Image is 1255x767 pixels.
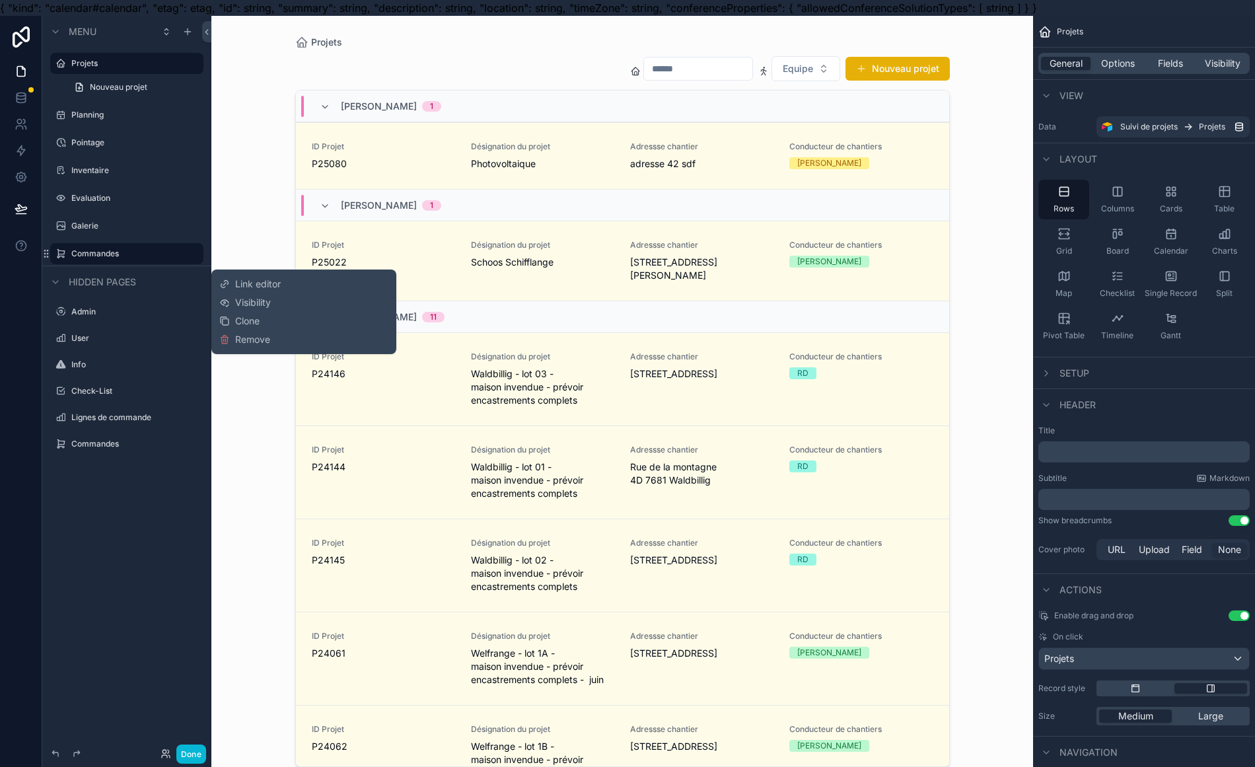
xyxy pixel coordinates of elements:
[1139,543,1170,556] span: Upload
[69,25,96,38] span: Menu
[1216,288,1233,299] span: Split
[1106,246,1129,256] span: Board
[71,165,201,176] label: Inventaire
[341,100,417,113] span: [PERSON_NAME]
[1038,307,1089,346] button: Pivot Table
[1145,222,1196,262] button: Calendar
[1145,180,1196,219] button: Cards
[71,110,201,120] label: Planning
[1059,398,1096,412] span: Header
[1038,489,1250,510] div: scrollable content
[1054,203,1074,214] span: Rows
[1038,180,1089,219] button: Rows
[1209,473,1250,484] span: Markdown
[1038,473,1067,484] label: Subtitle
[1044,652,1074,665] span: Projets
[71,386,201,396] label: Check-List
[1092,307,1143,346] button: Timeline
[71,307,201,317] label: Admin
[1059,746,1118,759] span: Navigation
[1120,122,1178,132] span: Suivi de projets
[1102,122,1112,132] img: Airtable Logo
[1118,710,1153,723] span: Medium
[1199,222,1250,262] button: Charts
[1050,57,1083,70] span: General
[1054,610,1133,621] span: Enable drag and drop
[71,221,201,231] label: Galerie
[1092,180,1143,219] button: Columns
[430,312,437,322] div: 11
[1199,180,1250,219] button: Table
[1108,543,1126,556] span: URL
[1038,264,1089,304] button: Map
[1059,153,1097,166] span: Layout
[71,193,201,203] label: Evaluation
[71,439,201,449] label: Commandes
[1160,203,1182,214] span: Cards
[1145,307,1196,346] button: Gantt
[235,277,281,291] span: Link editor
[1092,222,1143,262] button: Board
[1053,632,1083,642] span: On click
[90,82,147,92] span: Nouveau projet
[1059,89,1083,102] span: View
[1101,203,1134,214] span: Columns
[1059,367,1089,380] span: Setup
[1092,264,1143,304] button: Checklist
[1158,57,1183,70] span: Fields
[1218,543,1241,556] span: None
[1214,203,1235,214] span: Table
[1038,441,1250,462] div: scrollable content
[219,296,271,309] button: Visibility
[219,277,281,291] button: Link editor
[1038,515,1112,526] div: Show breadcrumbs
[1101,330,1133,341] span: Timeline
[1038,647,1250,670] button: Projets
[430,200,433,211] div: 1
[1038,425,1250,436] label: Title
[235,296,271,309] span: Visibility
[1038,222,1089,262] button: Grid
[1199,264,1250,304] button: Split
[1212,246,1237,256] span: Charts
[71,359,201,370] label: Info
[1205,57,1240,70] span: Visibility
[1038,683,1091,694] label: Record style
[1161,330,1181,341] span: Gantt
[1100,288,1135,299] span: Checklist
[71,412,201,423] label: Lignes de commande
[1043,330,1085,341] span: Pivot Table
[42,16,211,767] div: scrollable content
[219,314,270,328] button: Clone
[1057,26,1083,37] span: Projets
[1096,116,1250,137] a: Suivi de projetsProjets
[1145,264,1196,304] button: Single Record
[1056,246,1072,256] span: Grid
[1038,122,1091,132] label: Data
[235,314,260,328] span: Clone
[71,137,201,148] a: Pointage
[235,333,270,346] span: Remove
[341,199,417,212] span: [PERSON_NAME]
[1101,57,1135,70] span: Options
[430,101,433,112] div: 1
[71,248,201,259] a: Commandes
[219,333,270,346] button: Remove
[1199,122,1225,132] span: Projets
[71,333,201,344] label: User
[1056,288,1072,299] span: Map
[1038,711,1091,721] label: Size
[71,58,196,69] label: Projets
[176,745,206,764] button: Done
[66,77,203,98] a: Nouveau projet
[1145,288,1197,299] span: Single Record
